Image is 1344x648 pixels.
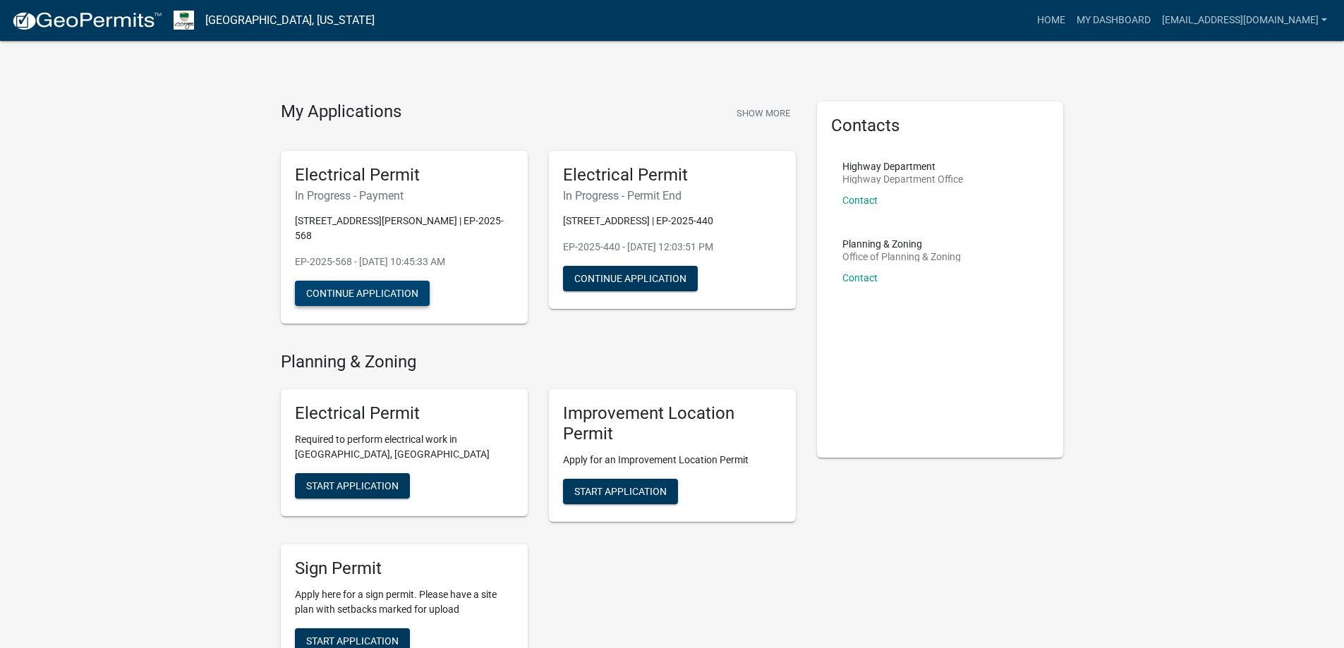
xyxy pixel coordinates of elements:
[563,214,782,228] p: [STREET_ADDRESS] | EP-2025-440
[563,479,678,504] button: Start Application
[574,485,667,496] span: Start Application
[563,403,782,444] h5: Improvement Location Permit
[205,8,375,32] a: [GEOGRAPHIC_DATA], [US_STATE]
[1031,7,1071,34] a: Home
[295,165,514,185] h5: Electrical Permit
[295,214,514,243] p: [STREET_ADDRESS][PERSON_NAME] | EP-2025-568
[295,189,514,202] h6: In Progress - Payment
[306,635,399,646] span: Start Application
[295,587,514,617] p: Apply here for a sign permit. Please have a site plan with setbacks marked for upload
[281,352,796,372] h4: Planning & Zoning
[842,252,961,262] p: Office of Planning & Zoning
[842,239,961,249] p: Planning & Zoning
[563,453,782,467] p: Apply for an Improvement Location Permit
[842,161,963,171] p: Highway Department
[295,432,514,462] p: Required to perform electrical work in [GEOGRAPHIC_DATA], [GEOGRAPHIC_DATA]
[306,480,399,491] span: Start Application
[842,174,963,184] p: Highway Department Office
[563,165,782,185] h5: Electrical Permit
[563,266,698,291] button: Continue Application
[731,102,796,125] button: Show More
[295,558,514,579] h5: Sign Permit
[295,255,514,269] p: EP-2025-568 - [DATE] 10:45:33 AM
[295,473,410,499] button: Start Application
[831,116,1050,136] h5: Contacts
[281,102,401,123] h4: My Applications
[295,281,430,306] button: Continue Application
[563,240,782,255] p: EP-2025-440 - [DATE] 12:03:51 PM
[295,403,514,424] h5: Electrical Permit
[1156,7,1333,34] a: [EMAIL_ADDRESS][DOMAIN_NAME]
[1071,7,1156,34] a: My Dashboard
[563,189,782,202] h6: In Progress - Permit End
[842,195,878,206] a: Contact
[174,11,194,30] img: Morgan County, Indiana
[842,272,878,283] a: Contact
